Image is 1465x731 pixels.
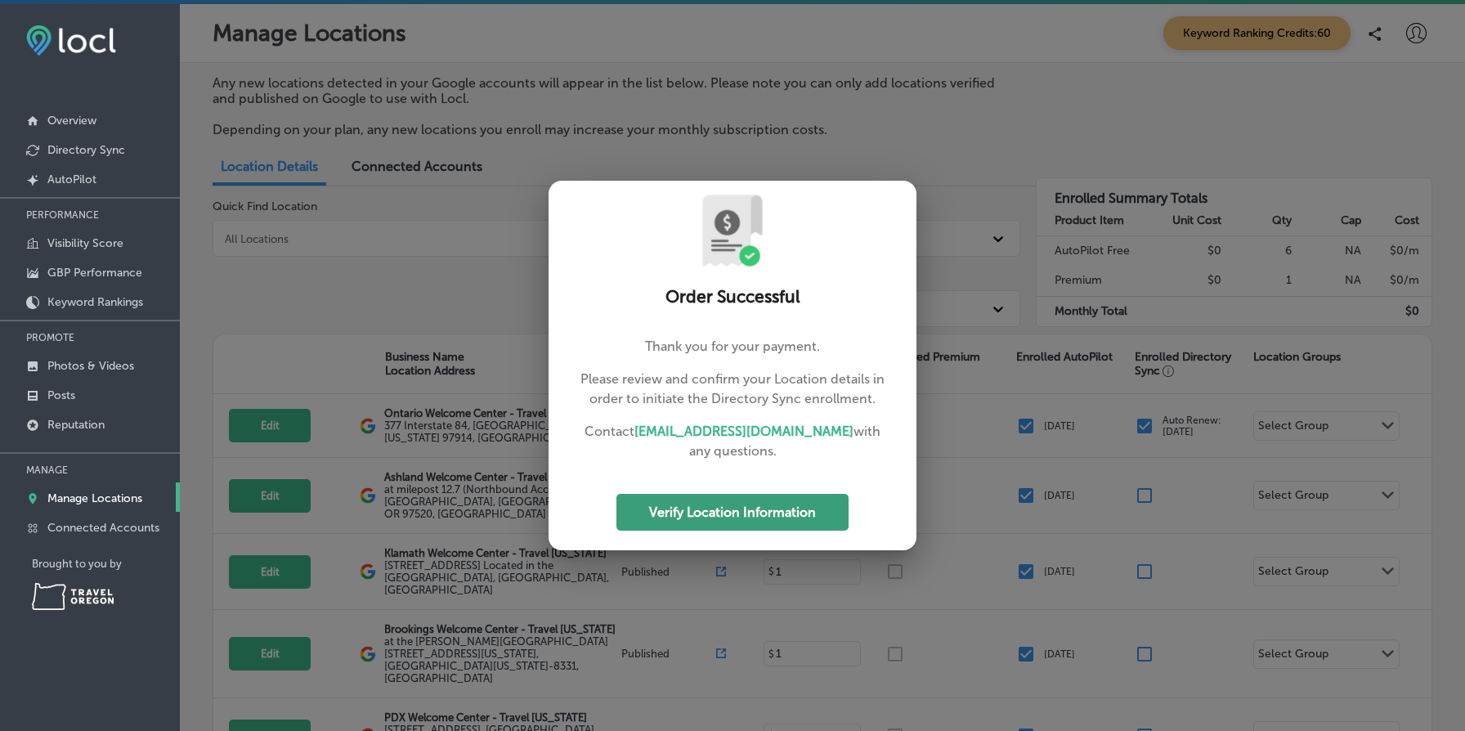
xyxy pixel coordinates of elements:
[47,173,96,186] p: AutoPilot
[575,422,890,461] p: Contact with any questions.
[47,143,125,157] p: Directory Sync
[47,491,142,505] p: Manage Locations
[47,236,123,250] p: Visibility Score
[696,194,769,267] img: UryPoqUmSj4VC2ZdTn7sJzIzWBea8n9D3djSW0VNpAAAAABJRU5ErkJggg==
[575,370,890,409] p: Please review and confirm your Location details in order to initiate the Directory Sync enrollment.
[47,359,134,373] p: Photos & Videos
[32,583,114,610] img: Travel Oregon
[634,424,853,439] a: [EMAIL_ADDRESS][DOMAIN_NAME]
[47,114,96,128] p: Overview
[616,494,849,531] button: Verify Location Information
[47,418,105,432] p: Reputation
[575,337,890,357] p: Thank you for your payment.
[26,25,116,56] img: fda3e92497d09a02dc62c9cd864e3231.png
[47,521,159,535] p: Connected Accounts
[32,558,180,570] p: Brought to you by
[47,295,143,309] p: Keyword Rankings
[47,388,75,402] p: Posts
[568,287,897,307] h2: Order Successful
[47,266,142,280] p: GBP Performance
